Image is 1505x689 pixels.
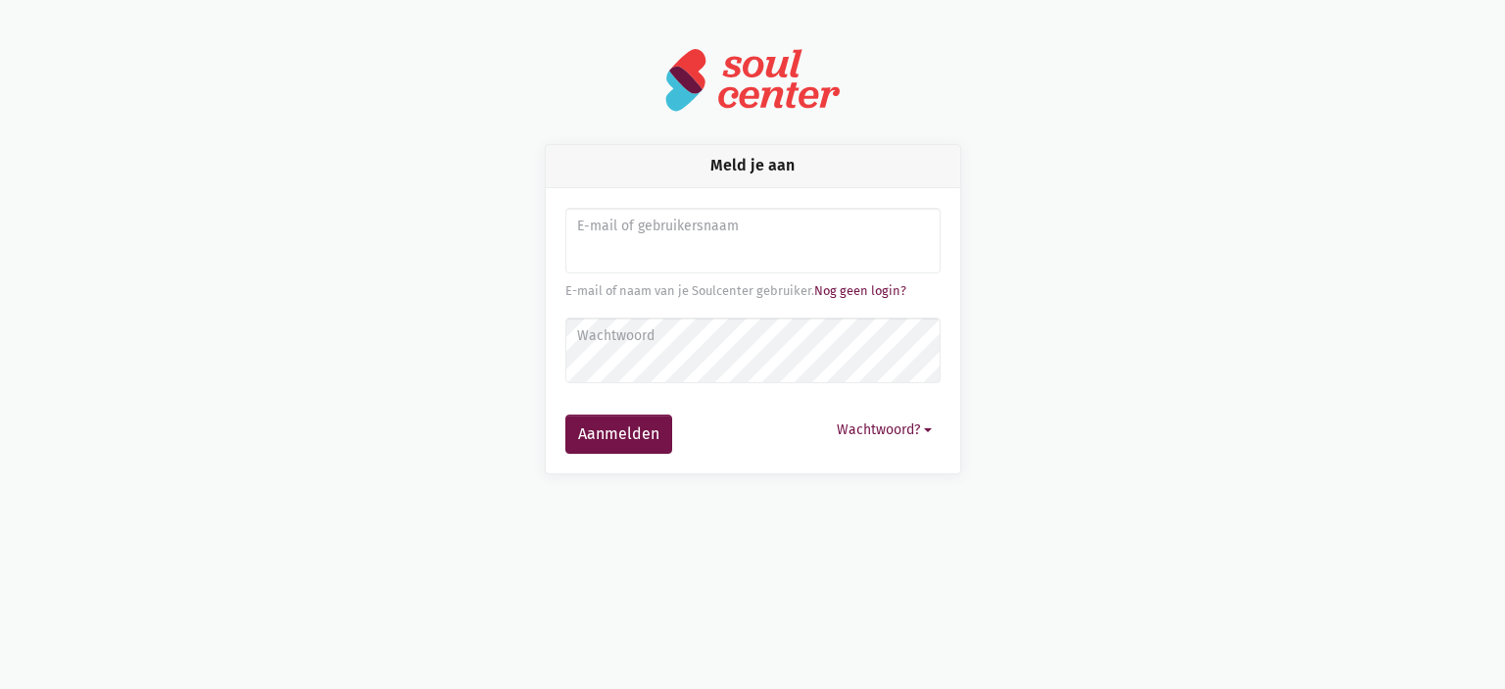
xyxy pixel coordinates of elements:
label: Wachtwoord [577,325,927,347]
img: logo-soulcenter-full.svg [664,47,841,113]
div: Meld je aan [546,145,960,187]
form: Aanmelden [565,208,941,454]
button: Aanmelden [565,415,672,454]
label: E-mail of gebruikersnaam [577,216,927,237]
div: E-mail of naam van je Soulcenter gebruiker. [565,281,941,301]
a: Nog geen login? [814,283,906,298]
button: Wachtwoord? [828,415,941,445]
